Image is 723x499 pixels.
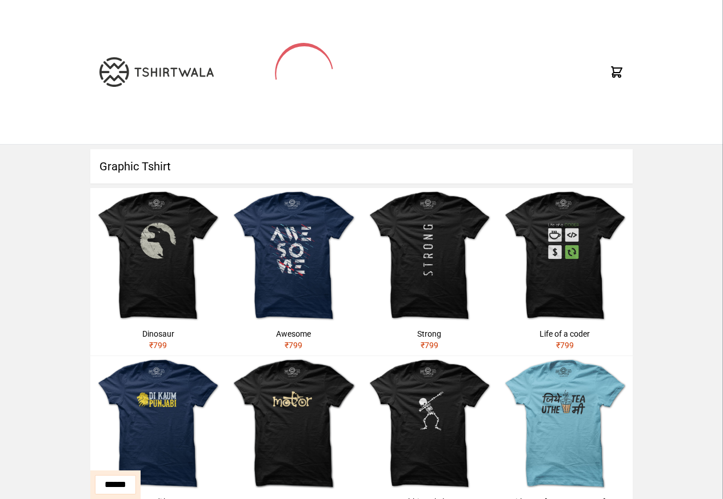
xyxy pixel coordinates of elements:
[90,188,226,324] img: dinosaur.jpg
[95,328,221,340] div: Dinosaur
[226,188,361,324] img: awesome.jpg
[230,328,357,340] div: Awesome
[497,188,633,324] img: life-of-a-coder.jpg
[362,188,497,324] img: strong.jpg
[285,341,302,350] span: ₹ 799
[362,356,497,492] img: skeleton-dabbing.jpg
[497,188,633,356] a: Life of a coder₹799
[497,356,633,492] img: jithe-tea-uthe-me.jpg
[502,328,628,340] div: Life of a coder
[421,341,438,350] span: ₹ 799
[226,188,361,356] a: Awesome₹799
[90,356,226,492] img: shera-di-kaum-punjabi-1.jpg
[90,149,633,183] h1: Graphic Tshirt
[99,57,214,87] img: TW-LOGO-400-104.png
[226,356,361,492] img: motor.jpg
[90,188,226,356] a: Dinosaur₹799
[149,341,167,350] span: ₹ 799
[366,328,493,340] div: Strong
[362,188,497,356] a: Strong₹799
[556,341,574,350] span: ₹ 799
